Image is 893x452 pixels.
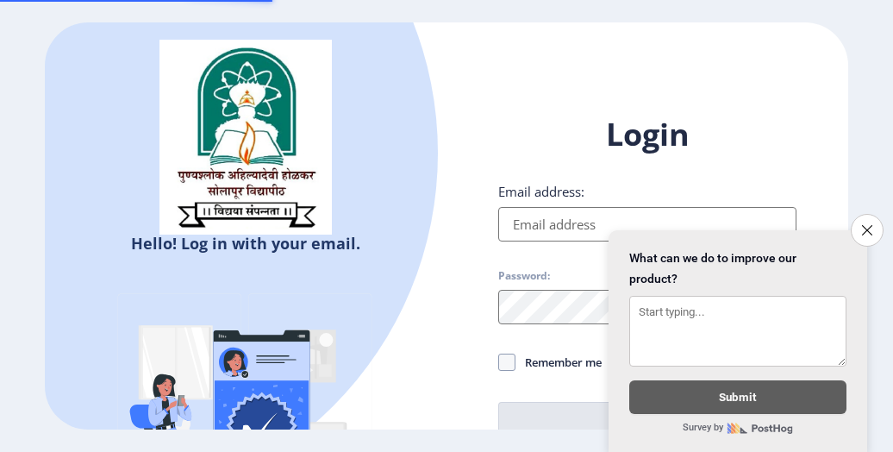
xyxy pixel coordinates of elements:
[159,40,332,235] img: sulogo.png
[498,114,796,155] h1: Login
[498,269,550,283] label: Password:
[498,183,584,200] label: Email address:
[515,352,602,373] span: Remember me
[498,207,796,242] input: Email address
[498,402,796,443] button: Log In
